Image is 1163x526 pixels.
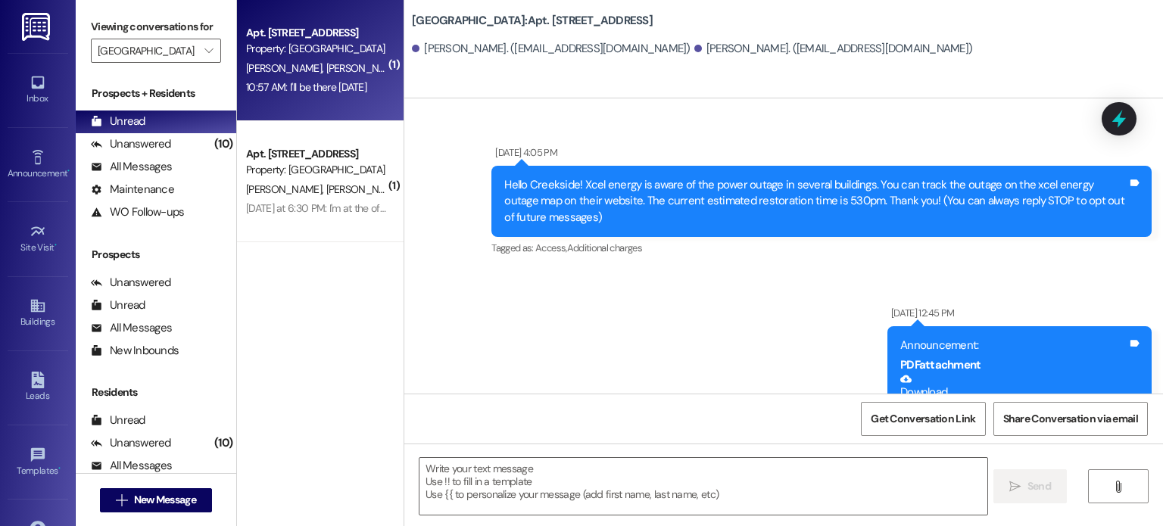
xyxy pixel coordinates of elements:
[900,373,1127,400] a: Download
[8,70,68,110] a: Inbox
[246,41,386,57] div: Property: [GEOGRAPHIC_DATA]
[91,343,179,359] div: New Inbounds
[412,41,691,57] div: [PERSON_NAME]. ([EMAIL_ADDRESS][DOMAIN_NAME])
[58,463,61,474] span: •
[491,237,1152,259] div: Tagged as:
[76,86,236,101] div: Prospects + Residents
[91,204,184,220] div: WO Follow-ups
[100,488,212,512] button: New Message
[91,114,145,129] div: Unread
[91,458,172,474] div: All Messages
[246,162,386,178] div: Property: [GEOGRAPHIC_DATA]
[246,182,326,196] span: [PERSON_NAME]
[246,61,326,75] span: [PERSON_NAME]
[98,39,197,63] input: All communities
[535,241,566,254] span: Access ,
[55,240,57,251] span: •
[76,247,236,263] div: Prospects
[91,412,145,428] div: Unread
[900,357,981,372] b: PDF attachment
[8,293,68,334] a: Buildings
[91,297,145,313] div: Unread
[326,182,402,196] span: [PERSON_NAME]
[134,492,196,508] span: New Message
[8,219,68,260] a: Site Visit •
[76,384,236,400] div: Residents
[8,367,68,408] a: Leads
[412,13,653,29] b: [GEOGRAPHIC_DATA]: Apt. [STREET_ADDRESS]
[694,41,973,57] div: [PERSON_NAME]. ([EMAIL_ADDRESS][DOMAIN_NAME])
[504,177,1127,226] div: Hello Creekside! Xcel energy is aware of the power outage in several buildings. You can track the...
[491,145,557,160] div: [DATE] 4:05 PM
[204,45,213,57] i: 
[22,13,53,41] img: ResiDesk Logo
[993,469,1067,503] button: Send
[246,80,366,94] div: 10:57 AM: I'll be there [DATE]
[91,182,174,198] div: Maintenance
[91,435,171,451] div: Unanswered
[91,15,221,39] label: Viewing conversations for
[8,442,68,483] a: Templates •
[1112,481,1124,493] i: 
[1009,481,1021,493] i: 
[246,25,386,41] div: Apt. [STREET_ADDRESS]
[210,132,236,156] div: (10)
[91,136,171,152] div: Unanswered
[326,61,402,75] span: [PERSON_NAME]
[993,402,1148,436] button: Share Conversation via email
[861,402,985,436] button: Get Conversation Link
[900,338,1127,353] div: Announcement:
[116,494,127,506] i: 
[887,305,954,321] div: [DATE] 12:45 PM
[67,166,70,176] span: •
[210,431,236,455] div: (10)
[91,275,171,291] div: Unanswered
[91,159,172,175] div: All Messages
[246,146,386,162] div: Apt. [STREET_ADDRESS]
[246,201,419,215] div: [DATE] at 6:30 PM: I'm at the office door
[1027,478,1051,494] span: Send
[567,241,642,254] span: Additional charges
[91,320,172,336] div: All Messages
[1003,411,1138,427] span: Share Conversation via email
[871,411,975,427] span: Get Conversation Link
